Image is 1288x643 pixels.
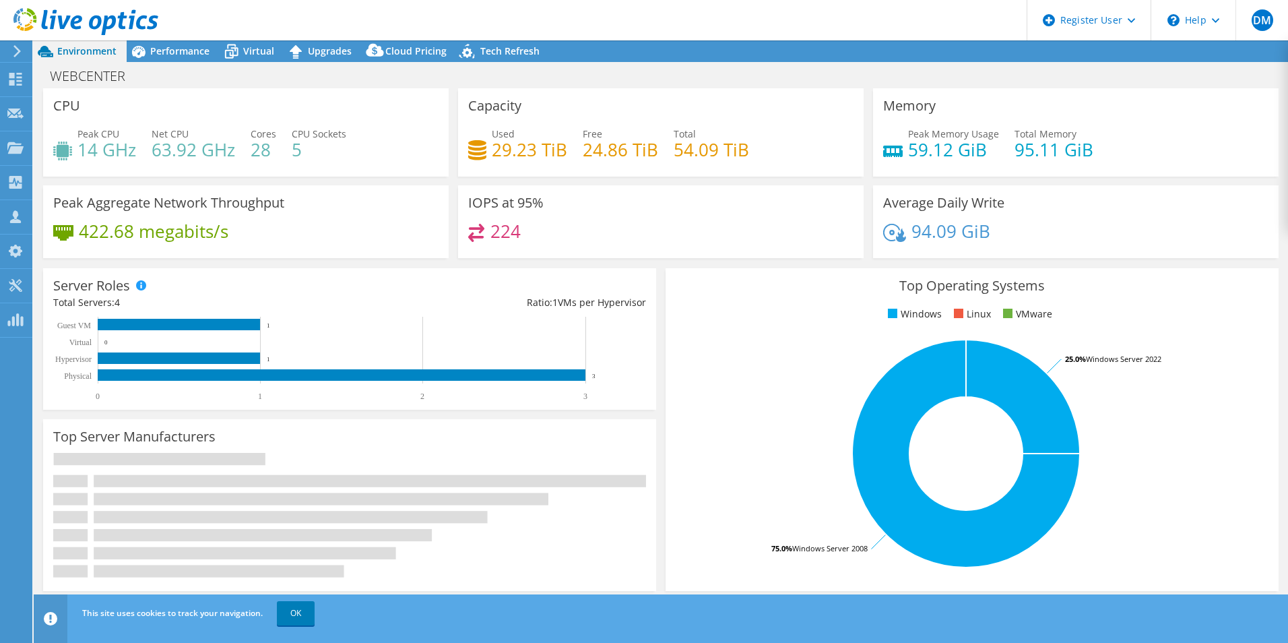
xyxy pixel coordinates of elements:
h4: 28 [251,142,276,157]
span: Environment [57,44,117,57]
span: Peak Memory Usage [908,127,999,140]
span: Tech Refresh [480,44,540,57]
span: Total Memory [1015,127,1076,140]
span: 4 [115,296,120,309]
h4: 59.12 GiB [908,142,999,157]
span: Upgrades [308,44,352,57]
h3: Capacity [468,98,521,113]
h4: 14 GHz [77,142,136,157]
h3: IOPS at 95% [468,195,544,210]
text: Virtual [69,338,92,347]
span: Used [492,127,515,140]
h3: Top Server Manufacturers [53,429,216,444]
text: Guest VM [57,321,91,330]
h4: 29.23 TiB [492,142,567,157]
h3: Memory [883,98,936,113]
h4: 94.09 GiB [911,224,990,239]
h4: 422.68 megabits/s [79,224,228,239]
span: Net CPU [152,127,189,140]
h4: 54.09 TiB [674,142,749,157]
tspan: 75.0% [771,543,792,553]
text: 3 [592,373,595,379]
span: Virtual [243,44,274,57]
text: 1 [258,392,262,401]
span: CPU Sockets [292,127,346,140]
text: 3 [583,392,587,401]
span: Free [583,127,602,140]
h4: 95.11 GiB [1015,142,1093,157]
li: Windows [884,307,942,321]
a: OK [277,601,315,625]
text: Physical [64,371,92,381]
text: 2 [420,392,424,401]
li: Linux [951,307,991,321]
h3: Average Daily Write [883,195,1004,210]
text: 0 [96,392,100,401]
span: Performance [150,44,210,57]
h4: 224 [490,224,521,239]
span: Total [674,127,696,140]
h4: 63.92 GHz [152,142,235,157]
h3: Top Operating Systems [676,278,1268,293]
span: This site uses cookies to track your navigation. [82,607,263,619]
h3: Server Roles [53,278,130,293]
h3: Peak Aggregate Network Throughput [53,195,284,210]
h3: CPU [53,98,80,113]
text: Hypervisor [55,355,92,364]
svg: \n [1167,14,1180,26]
span: 1 [552,296,558,309]
div: Ratio: VMs per Hypervisor [350,295,646,310]
tspan: 25.0% [1065,354,1086,364]
span: Peak CPU [77,127,119,140]
span: DM [1252,9,1273,31]
span: Cores [251,127,276,140]
tspan: Windows Server 2008 [792,543,868,553]
tspan: Windows Server 2022 [1086,354,1161,364]
text: 1 [267,322,270,329]
li: VMware [1000,307,1052,321]
h4: 24.86 TiB [583,142,658,157]
h1: WEBCENTER [44,69,146,84]
h4: 5 [292,142,346,157]
text: 1 [267,356,270,363]
span: Cloud Pricing [385,44,447,57]
text: 0 [104,339,108,346]
div: Total Servers: [53,295,350,310]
